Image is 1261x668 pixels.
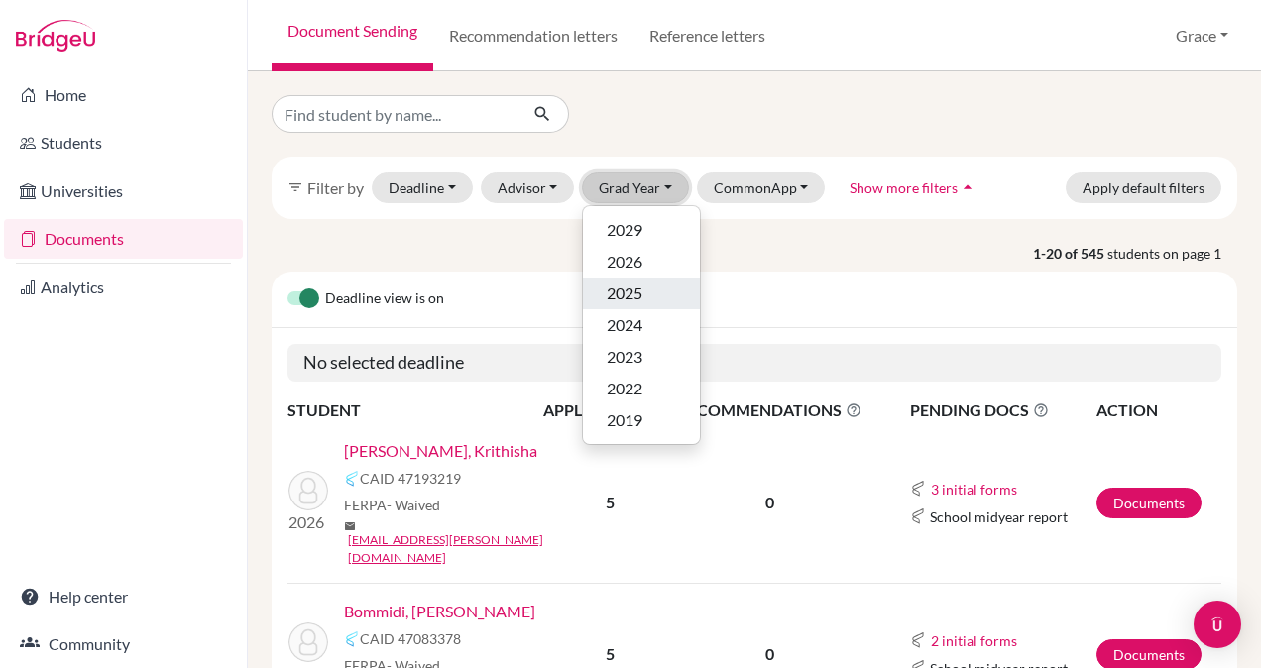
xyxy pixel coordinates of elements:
span: 2023 [607,345,642,369]
button: 2029 [583,214,700,246]
img: Bommidi, Sushaeni [288,622,328,662]
a: [EMAIL_ADDRESS][PERSON_NAME][DOMAIN_NAME] [348,531,556,567]
a: Analytics [4,268,243,307]
span: 2025 [607,281,642,305]
button: 2019 [583,404,700,436]
span: 2024 [607,313,642,337]
span: students on page 1 [1107,243,1237,264]
a: Universities [4,171,243,211]
span: FERPA [344,495,440,515]
button: 2022 [583,373,700,404]
img: Common App logo [910,508,926,524]
th: STUDENT [287,397,542,423]
a: [PERSON_NAME], Krithisha [344,439,537,463]
span: APPLICATIONS [543,398,676,422]
button: Show more filtersarrow_drop_up [833,172,994,203]
b: 5 [606,644,615,663]
p: 0 [678,491,861,514]
button: Deadline [372,172,473,203]
span: Deadline view is on [325,287,444,311]
span: RECOMMENDATIONS [678,398,861,422]
a: Home [4,75,243,115]
span: Filter by [307,178,364,197]
div: Open Intercom Messenger [1194,601,1241,648]
span: CAID 47083378 [360,628,461,649]
input: Find student by name... [272,95,517,133]
p: 0 [678,642,861,666]
span: School midyear report [930,506,1068,527]
h5: No selected deadline [287,344,1221,382]
span: CAID 47193219 [360,468,461,489]
img: Common App logo [910,632,926,648]
button: Grad Year [582,172,689,203]
span: 2019 [607,408,642,432]
a: Documents [1096,488,1202,518]
button: 2026 [583,246,700,278]
div: Grad Year [582,205,701,445]
a: Documents [4,219,243,259]
p: 2026 [288,510,328,534]
a: Help center [4,577,243,616]
a: Community [4,624,243,664]
button: Apply default filters [1066,172,1221,203]
span: 2029 [607,218,642,242]
img: Common App logo [344,471,360,487]
i: filter_list [287,179,303,195]
span: - Waived [387,497,440,513]
button: Grace [1167,17,1237,55]
span: mail [344,520,356,532]
img: Bridge-U [16,20,95,52]
strong: 1-20 of 545 [1033,243,1107,264]
button: CommonApp [697,172,826,203]
th: ACTION [1095,397,1221,423]
a: Bommidi, [PERSON_NAME] [344,600,535,623]
img: Common App logo [910,481,926,497]
img: Gayam, Krithisha [288,471,328,510]
button: 3 initial forms [930,478,1018,501]
button: 2 initial forms [930,629,1018,652]
button: Advisor [481,172,575,203]
span: 2026 [607,250,642,274]
button: 2023 [583,341,700,373]
b: 5 [606,493,615,511]
span: Show more filters [850,179,958,196]
button: 2025 [583,278,700,309]
a: Students [4,123,243,163]
button: 2024 [583,309,700,341]
i: arrow_drop_up [958,177,977,197]
span: PENDING DOCS [910,398,1094,422]
span: 2022 [607,377,642,400]
img: Common App logo [344,631,360,647]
